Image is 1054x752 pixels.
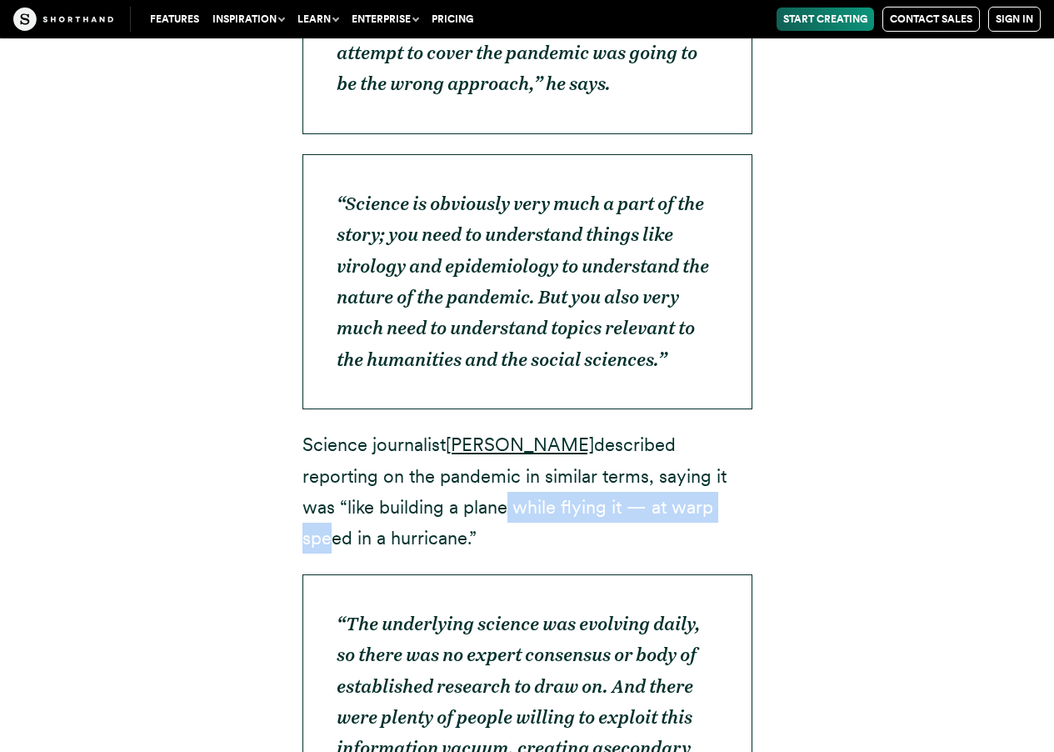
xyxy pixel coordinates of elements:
a: Features [143,8,206,31]
a: Start Creating [777,8,874,31]
img: The Craft [13,8,113,31]
a: Contact Sales [882,7,980,32]
a: Sign in [988,7,1041,32]
a: [PERSON_NAME] [446,434,594,455]
em: “Science is obviously very much a part of the story; you need to understand things like virology ... [337,193,709,370]
button: Inspiration [206,8,291,31]
a: Pricing [425,8,480,31]
button: Learn [291,8,345,31]
p: Science journalist described reporting on the pandemic in similar terms, saying it was “like buil... [302,429,752,554]
button: Enterprise [345,8,425,31]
